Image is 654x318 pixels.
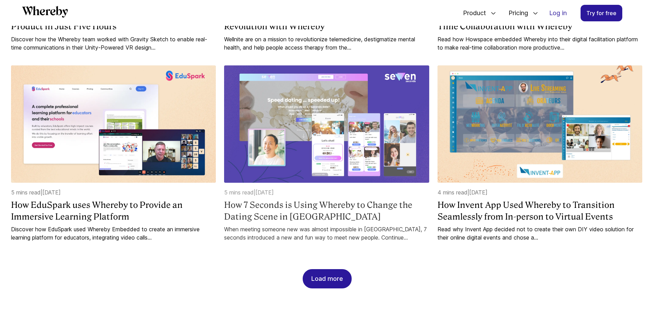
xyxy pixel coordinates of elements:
[437,225,642,242] a: Read why Invent App decided not to create their own DIY video solution for their online digital e...
[11,35,216,52] a: Discover how the Whereby team worked with Gravity Sketch to enable real-time communications in th...
[456,2,488,24] span: Product
[11,199,216,222] a: How EduSpark uses Whereby to Provide an Immersive Learning Platform
[502,2,530,24] span: Pricing
[437,35,642,52] a: Read how Howspace embedded Whereby into their digital facilitation platform to make real-time col...
[224,225,429,242] a: When meeting someone new was almost impossible in [GEOGRAPHIC_DATA], 7 seconds introduced a new a...
[224,188,429,197] p: 5 mins read | [DATE]
[11,225,216,242] a: Discover how EduSpark used Whereby Embedded to create an immersive learning platform for educator...
[544,5,572,21] a: Log in
[303,269,352,288] button: Load more
[22,6,68,20] a: Whereby
[11,188,216,197] p: 5 mins read | [DATE]
[437,199,642,222] a: How Invent App Used Whereby to Transition Seamlessly from In-person to Virtual Events
[437,188,642,197] p: 4 mins read | [DATE]
[224,199,429,222] a: How 7 Seconds is Using Whereby to Change the Dating Scene in [GEOGRAPHIC_DATA]
[224,35,429,52] a: Wellnite are on a mission to revolutionize telemedicine, destigmatize mental health, and help peo...
[22,6,68,18] svg: Whereby
[581,5,622,21] a: Try for free
[311,269,343,288] div: Load more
